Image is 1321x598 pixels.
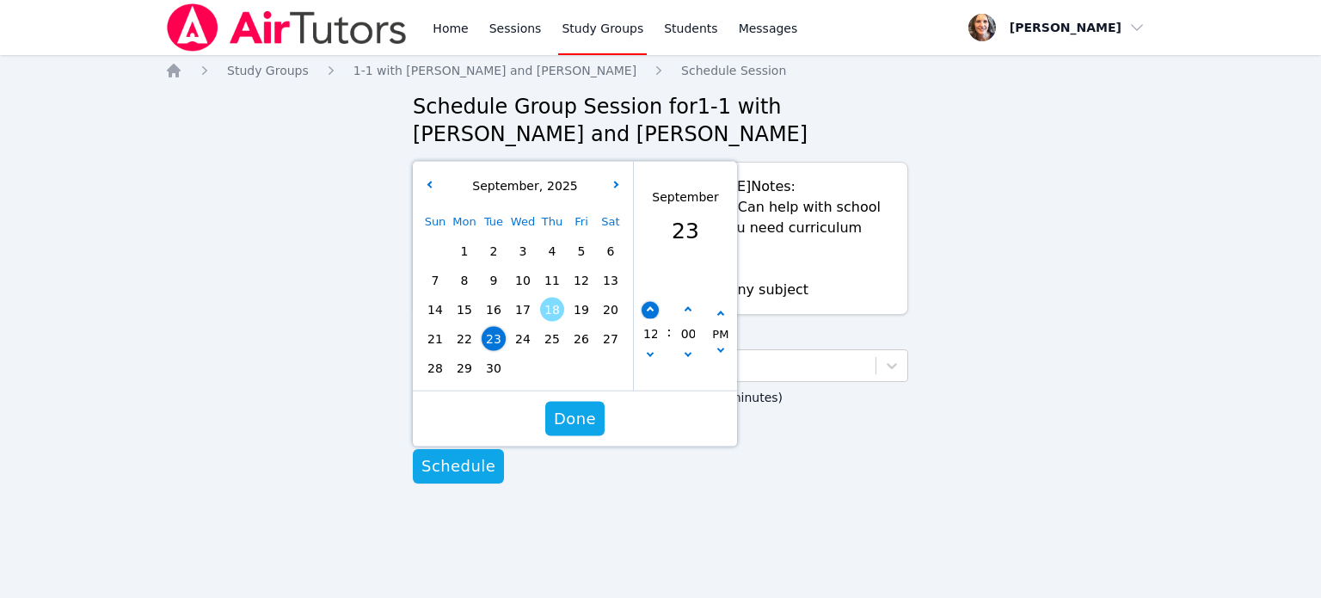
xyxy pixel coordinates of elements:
div: Choose Saturday September 20 of 2025 [596,295,625,324]
div: Tue [479,207,508,237]
a: Study Groups [227,62,309,79]
div: September [652,188,718,206]
div: Thu [538,207,567,237]
div: Choose Sunday September 28 of 2025 [421,354,450,383]
span: 6 [599,239,623,263]
span: 16 [482,298,506,322]
button: Done [545,402,605,436]
div: 23 [652,214,718,247]
div: Choose Friday September 19 of 2025 [567,295,596,324]
div: Choose Friday September 12 of 2025 [567,266,596,295]
div: Choose Tuesday September 23 of 2025 [479,324,508,354]
div: Choose Monday September 22 of 2025 [450,324,479,354]
span: 2 [482,239,506,263]
div: Choose Monday September 29 of 2025 [450,354,479,383]
span: Schedule Session [681,64,786,77]
span: 24 [511,327,535,351]
div: Choose Sunday September 21 of 2025 [421,324,450,354]
label: Duration (in minutes) [654,382,908,408]
div: Choose Thursday September 11 of 2025 [538,266,567,295]
span: 25 [540,327,564,351]
div: Choose Saturday September 06 of 2025 [596,237,625,266]
span: 4 [540,239,564,263]
span: 2025 [543,179,578,193]
span: 19 [569,298,593,322]
div: Choose Monday September 01 of 2025 [450,237,479,266]
span: 9 [482,268,506,293]
div: Choose Saturday September 13 of 2025 [596,266,625,295]
span: 5 [569,239,593,263]
span: 22 [452,327,476,351]
span: 27 [599,327,623,351]
span: Study Groups [227,64,309,77]
span: 29 [452,356,476,380]
span: Done [554,407,596,431]
button: Schedule [413,449,504,484]
span: 15 [452,298,476,322]
div: Choose Wednesday October 01 of 2025 [508,354,538,383]
div: Choose Thursday September 18 of 2025 [538,295,567,324]
div: Sun [421,207,450,237]
span: 7 [423,268,447,293]
span: 11 [540,268,564,293]
div: Choose Tuesday September 02 of 2025 [479,237,508,266]
span: 14 [423,298,447,322]
span: 20 [599,298,623,322]
nav: Breadcrumb [165,62,1156,79]
span: 28 [423,356,447,380]
div: Mon [450,207,479,237]
div: Choose Wednesday September 24 of 2025 [508,324,538,354]
div: Choose Sunday August 31 of 2025 [421,237,450,266]
div: Choose Wednesday September 10 of 2025 [508,266,538,295]
span: 10 [511,268,535,293]
div: Choose Friday September 05 of 2025 [567,237,596,266]
div: Choose Monday September 08 of 2025 [450,266,479,295]
div: Choose Saturday September 27 of 2025 [596,324,625,354]
div: , [468,177,577,195]
div: Choose Tuesday September 30 of 2025 [479,354,508,383]
span: 8 [452,268,476,293]
div: Choose Wednesday September 17 of 2025 [508,295,538,324]
div: Choose Friday October 03 of 2025 [567,354,596,383]
div: Choose Wednesday September 03 of 2025 [508,237,538,266]
a: Schedule Session [681,62,786,79]
span: 12 [569,268,593,293]
div: Choose Monday September 15 of 2025 [450,295,479,324]
span: 3 [511,239,535,263]
span: 1 [452,239,476,263]
div: Sat [596,207,625,237]
span: 1-1 with [PERSON_NAME] and [PERSON_NAME] [353,64,636,77]
div: Choose Friday September 26 of 2025 [567,324,596,354]
span: 26 [569,327,593,351]
div: Choose Tuesday September 16 of 2025 [479,295,508,324]
div: Choose Thursday September 04 of 2025 [538,237,567,266]
div: PM [712,325,728,344]
h2: Schedule Group Session for 1-1 with [PERSON_NAME] and [PERSON_NAME] [413,93,908,148]
span: 23 [482,327,506,351]
div: Choose Sunday September 07 of 2025 [421,266,450,295]
div: Choose Thursday September 25 of 2025 [538,324,567,354]
a: 1-1 with [PERSON_NAME] and [PERSON_NAME] [353,62,636,79]
span: Schedule [421,454,495,478]
span: 13 [599,268,623,293]
div: Choose Tuesday September 09 of 2025 [479,266,508,295]
div: Choose Saturday October 04 of 2025 [596,354,625,383]
span: Messages [739,20,798,37]
span: 21 [423,327,447,351]
span: 18 [540,298,564,322]
div: Fri [567,207,596,237]
span: 17 [511,298,535,322]
div: Choose Sunday September 14 of 2025 [421,295,450,324]
div: Wed [508,207,538,237]
span: 30 [482,356,506,380]
span: : [667,275,671,387]
span: September [468,179,538,193]
div: Choose Thursday October 02 of 2025 [538,354,567,383]
img: Air Tutors [165,3,409,52]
